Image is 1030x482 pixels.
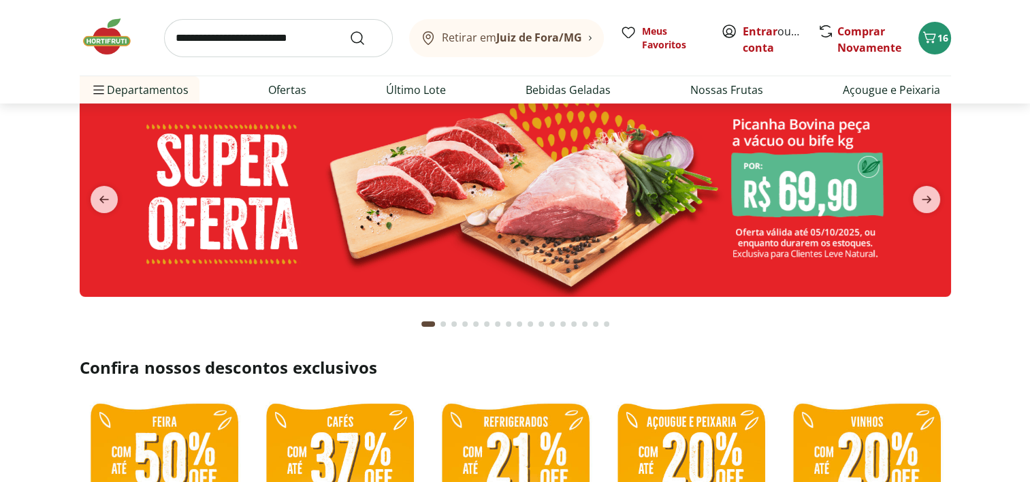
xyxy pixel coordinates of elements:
span: ou [743,23,803,56]
button: Go to page 11 from fs-carousel [536,308,547,340]
button: Go to page 6 from fs-carousel [481,308,492,340]
button: Carrinho [918,22,951,54]
button: Go to page 4 from fs-carousel [460,308,470,340]
a: Açougue e Peixaria [843,82,940,98]
button: Go to page 3 from fs-carousel [449,308,460,340]
button: Go to page 8 from fs-carousel [503,308,514,340]
a: Criar conta [743,24,818,55]
button: Menu [91,74,107,106]
span: Meus Favoritos [642,25,705,52]
a: Último Lote [386,82,446,98]
img: super oferta [80,86,951,297]
span: Retirar em [442,31,582,44]
a: Meus Favoritos [620,25,705,52]
button: Go to page 13 from fs-carousel [558,308,568,340]
button: Submit Search [349,30,382,46]
button: Go to page 17 from fs-carousel [601,308,612,340]
button: next [902,186,951,213]
button: Current page from fs-carousel [419,308,438,340]
a: Ofertas [268,82,306,98]
span: Departamentos [91,74,189,106]
button: Go to page 2 from fs-carousel [438,308,449,340]
a: Nossas Frutas [690,82,763,98]
span: 16 [937,31,948,44]
b: Juiz de Fora/MG [496,30,582,45]
button: previous [80,186,129,213]
h2: Confira nossos descontos exclusivos [80,357,951,379]
input: search [164,19,393,57]
button: Retirar emJuiz de Fora/MG [409,19,604,57]
a: Comprar Novamente [837,24,901,55]
button: Go to page 15 from fs-carousel [579,308,590,340]
button: Go to page 9 from fs-carousel [514,308,525,340]
button: Go to page 5 from fs-carousel [470,308,481,340]
button: Go to page 7 from fs-carousel [492,308,503,340]
button: Go to page 14 from fs-carousel [568,308,579,340]
a: Entrar [743,24,777,39]
button: Go to page 10 from fs-carousel [525,308,536,340]
button: Go to page 16 from fs-carousel [590,308,601,340]
button: Go to page 12 from fs-carousel [547,308,558,340]
img: Hortifruti [80,16,148,57]
a: Bebidas Geladas [526,82,611,98]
